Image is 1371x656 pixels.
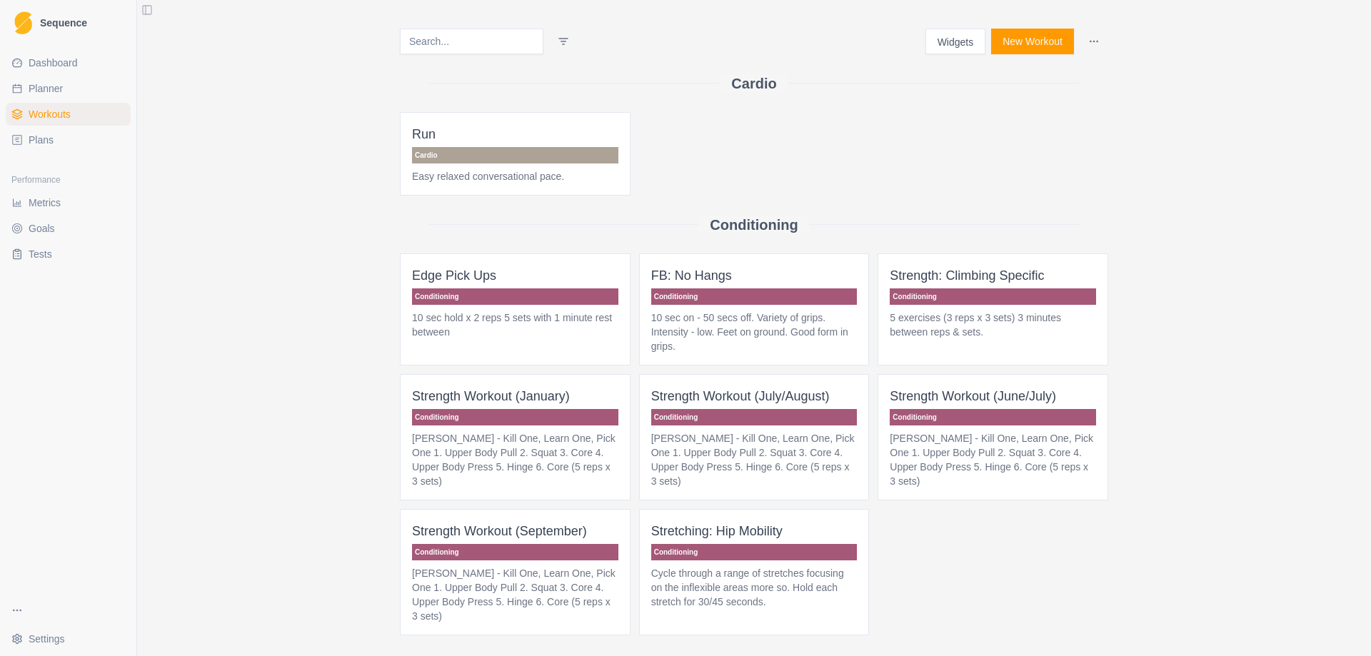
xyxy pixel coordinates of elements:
[6,6,131,40] a: LogoSequence
[412,544,618,560] p: Conditioning
[991,29,1074,54] button: New Workout
[651,386,858,406] p: Strength Workout (July/August)
[6,77,131,100] a: Planner
[890,431,1096,488] p: [PERSON_NAME] - Kill One, Learn One, Pick One 1. Upper Body Pull 2. Squat 3. Core 4. Upper Body P...
[651,544,858,560] p: Conditioning
[40,18,87,28] span: Sequence
[890,311,1096,339] p: 5 exercises (3 reps x 3 sets) 3 minutes between reps & sets.
[29,56,78,70] span: Dashboard
[6,191,131,214] a: Metrics
[29,107,71,121] span: Workouts
[6,217,131,240] a: Goals
[6,243,131,266] a: Tests
[412,266,618,286] p: Edge Pick Ups
[890,386,1096,406] p: Strength Workout (June/July)
[710,216,798,233] h2: Conditioning
[651,311,858,353] p: 10 sec on - 50 secs off. Variety of grips. Intensity - low. Feet on ground. Good form in grips.
[651,409,858,425] p: Conditioning
[412,124,618,144] p: Run
[412,409,618,425] p: Conditioning
[400,29,543,54] input: Search...
[651,521,858,541] p: Stretching: Hip Mobility
[6,627,131,650] button: Settings
[412,311,618,339] p: 10 sec hold x 2 reps 5 sets with 1 minute rest between
[651,431,858,488] p: [PERSON_NAME] - Kill One, Learn One, Pick One 1. Upper Body Pull 2. Squat 3. Core 4. Upper Body P...
[6,103,131,126] a: Workouts
[412,566,618,623] p: [PERSON_NAME] - Kill One, Learn One, Pick One 1. Upper Body Pull 2. Squat 3. Core 4. Upper Body P...
[412,147,618,163] p: Cardio
[6,128,131,151] a: Plans
[29,247,52,261] span: Tests
[412,386,618,406] p: Strength Workout (January)
[731,75,776,92] h2: Cardio
[6,51,131,74] a: Dashboard
[890,288,1096,305] p: Conditioning
[925,29,986,54] button: Widgets
[890,409,1096,425] p: Conditioning
[6,168,131,191] div: Performance
[412,521,618,541] p: Strength Workout (September)
[890,266,1096,286] p: Strength: Climbing Specific
[412,288,618,305] p: Conditioning
[651,266,858,286] p: FB: No Hangs
[412,169,618,183] p: Easy relaxed conversational pace.
[14,11,32,35] img: Logo
[29,221,55,236] span: Goals
[29,196,61,210] span: Metrics
[29,133,54,147] span: Plans
[651,566,858,609] p: Cycle through a range of stretches focusing on the inflexible areas more so. Hold each stretch fo...
[412,431,618,488] p: [PERSON_NAME] - Kill One, Learn One, Pick One 1. Upper Body Pull 2. Squat 3. Core 4. Upper Body P...
[29,81,63,96] span: Planner
[651,288,858,305] p: Conditioning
